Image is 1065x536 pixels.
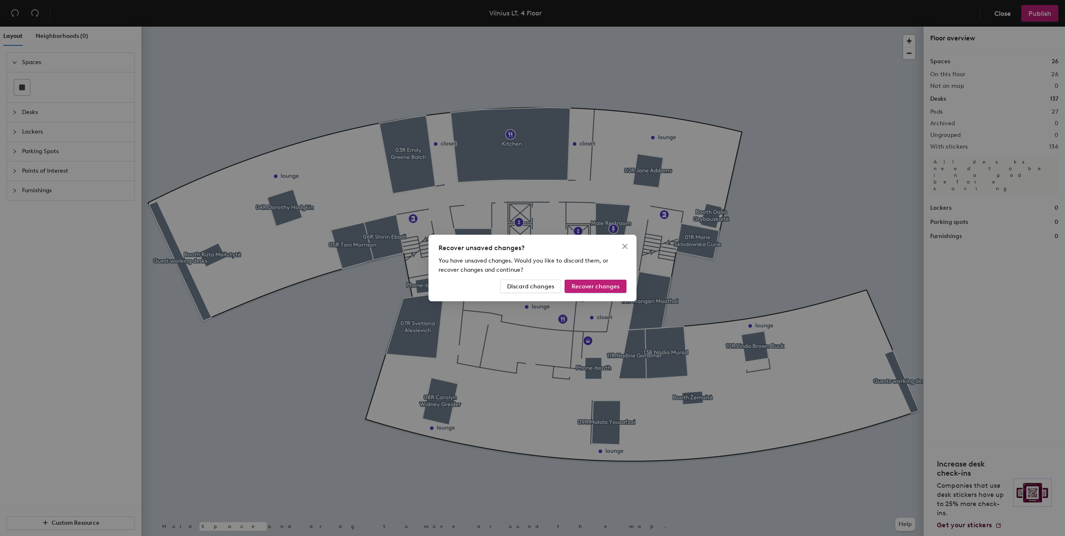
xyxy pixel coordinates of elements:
[500,280,561,293] button: Discard changes
[507,283,554,290] span: Discard changes
[622,243,628,250] span: close
[565,280,627,293] button: Recover changes
[618,243,632,250] span: Close
[438,243,627,253] div: Recover unsaved changes?
[438,257,608,273] span: You have unsaved changes. Would you like to discard them, or recover changes and continue?
[618,240,632,253] button: Close
[572,283,619,290] span: Recover changes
